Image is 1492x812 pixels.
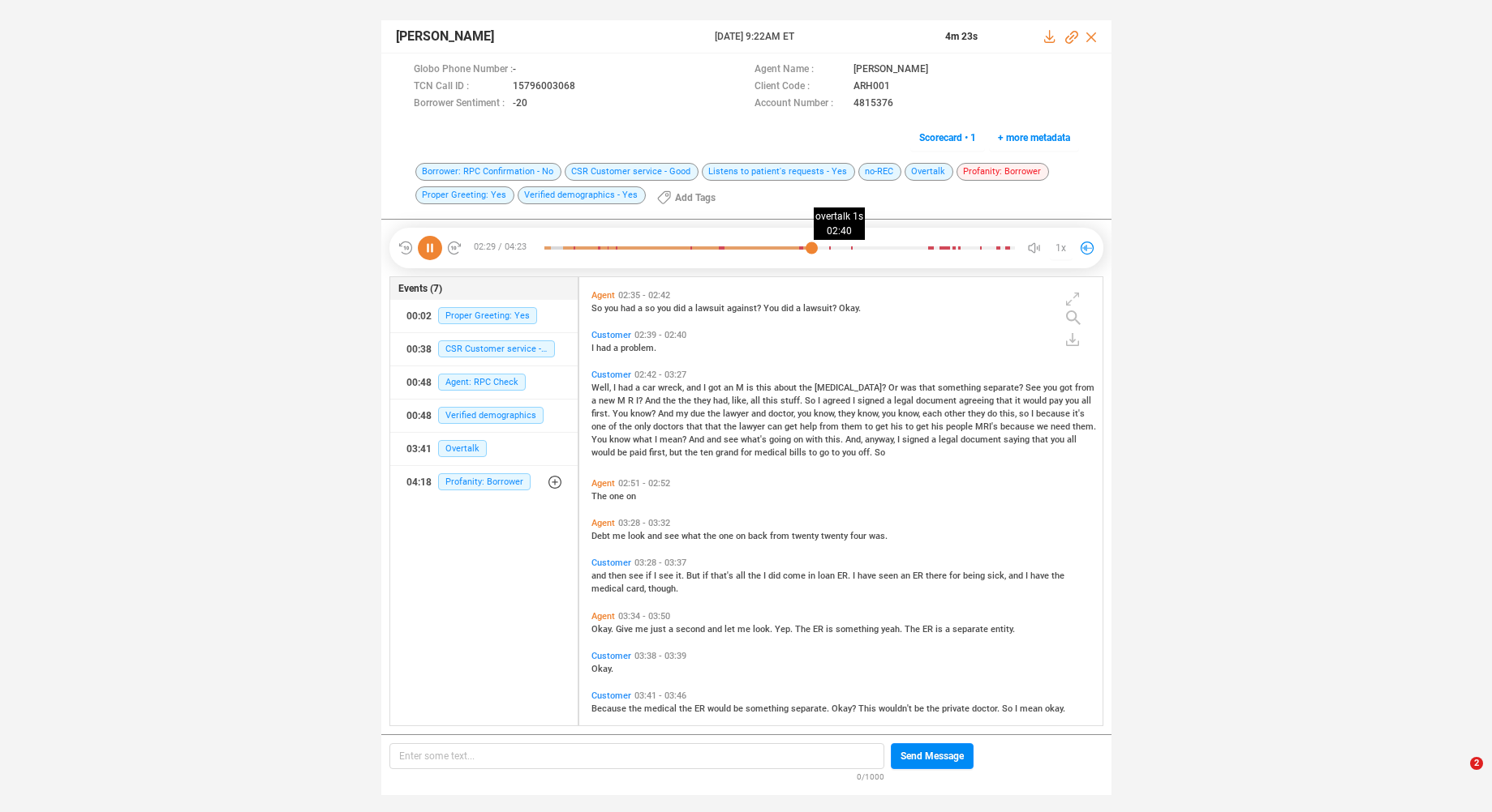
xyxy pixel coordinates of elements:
[645,395,663,406] span: And
[438,440,487,457] span: Overtalk
[1020,703,1045,714] span: mean
[755,62,845,79] span: Agent Name :
[621,343,656,353] span: problem.
[689,434,707,445] span: And
[591,491,609,502] span: The
[922,408,944,419] span: each
[513,79,575,96] span: 15796003068
[669,624,676,635] span: a
[780,395,805,406] span: stuff.
[591,382,613,393] span: Well,
[1050,237,1073,259] button: 1x
[858,408,882,419] span: know,
[608,421,619,432] span: of
[1019,408,1031,419] span: so
[858,703,879,714] span: This
[635,382,643,393] span: a
[795,624,813,635] span: The
[796,303,803,314] span: a
[793,434,806,445] span: on
[775,624,795,635] span: Yep.
[1049,395,1065,406] span: pay
[643,382,658,393] span: car
[604,303,621,314] span: you
[390,466,578,498] button: 04:18Profanity: Borrower
[968,408,987,419] span: they
[591,531,613,541] span: Debt
[675,185,716,211] span: Add Tags
[591,447,617,458] span: would
[591,395,599,406] span: a
[591,421,608,432] span: one
[931,434,939,445] span: a
[806,434,825,445] span: with
[613,382,618,393] span: I
[390,300,578,332] button: 00:02Proper Greeting: Yes
[927,703,942,714] span: the
[819,447,832,458] span: go
[438,374,526,391] span: Agent: RPC Check
[963,571,987,581] span: being
[996,395,1015,406] span: that
[1025,382,1043,393] span: See
[591,434,609,445] span: You
[705,421,724,432] span: that
[591,583,626,594] span: medical
[922,624,935,635] span: ER
[799,382,815,393] span: the
[663,395,678,406] span: the
[894,395,916,406] span: legal
[406,370,432,395] div: 00:48
[891,421,905,432] span: his
[1067,434,1077,445] span: all
[869,531,888,541] span: was.
[617,447,630,458] span: be
[711,571,736,581] span: that's
[591,408,613,419] span: first.
[630,447,649,458] span: paid
[741,434,769,445] span: what's
[1051,421,1073,432] span: need
[609,434,633,445] span: know
[826,624,836,635] span: is
[669,447,685,458] span: but
[613,343,621,353] span: a
[646,571,654,581] span: if
[644,703,679,714] span: medical
[887,395,894,406] span: a
[1008,571,1025,581] span: and
[741,447,755,458] span: for
[719,531,736,541] span: one
[724,382,736,393] span: an
[651,624,669,635] span: just
[1075,382,1094,393] span: from
[809,447,819,458] span: to
[832,447,842,458] span: to
[913,571,926,581] span: ER
[1073,408,1085,419] span: it's
[613,408,630,419] span: You
[823,395,853,406] span: agreed
[746,382,756,393] span: is
[931,421,946,432] span: his
[414,62,505,79] span: Globo Phone Number :
[707,434,724,445] span: and
[626,491,636,502] span: on
[1037,421,1051,432] span: we
[819,421,841,432] span: from
[803,303,839,314] span: lawsuit?
[406,469,432,495] div: 04:18
[983,382,1025,393] span: separate?
[991,624,1015,635] span: entity.
[679,703,694,714] span: the
[845,434,865,445] span: And,
[438,307,537,324] span: Proper Greeting: Yes
[619,421,634,432] span: the
[658,382,686,393] span: wreck,
[678,395,694,406] span: the
[838,408,858,419] span: they
[836,624,881,635] span: something
[716,447,741,458] span: grand
[609,491,626,502] span: one
[676,408,690,419] span: my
